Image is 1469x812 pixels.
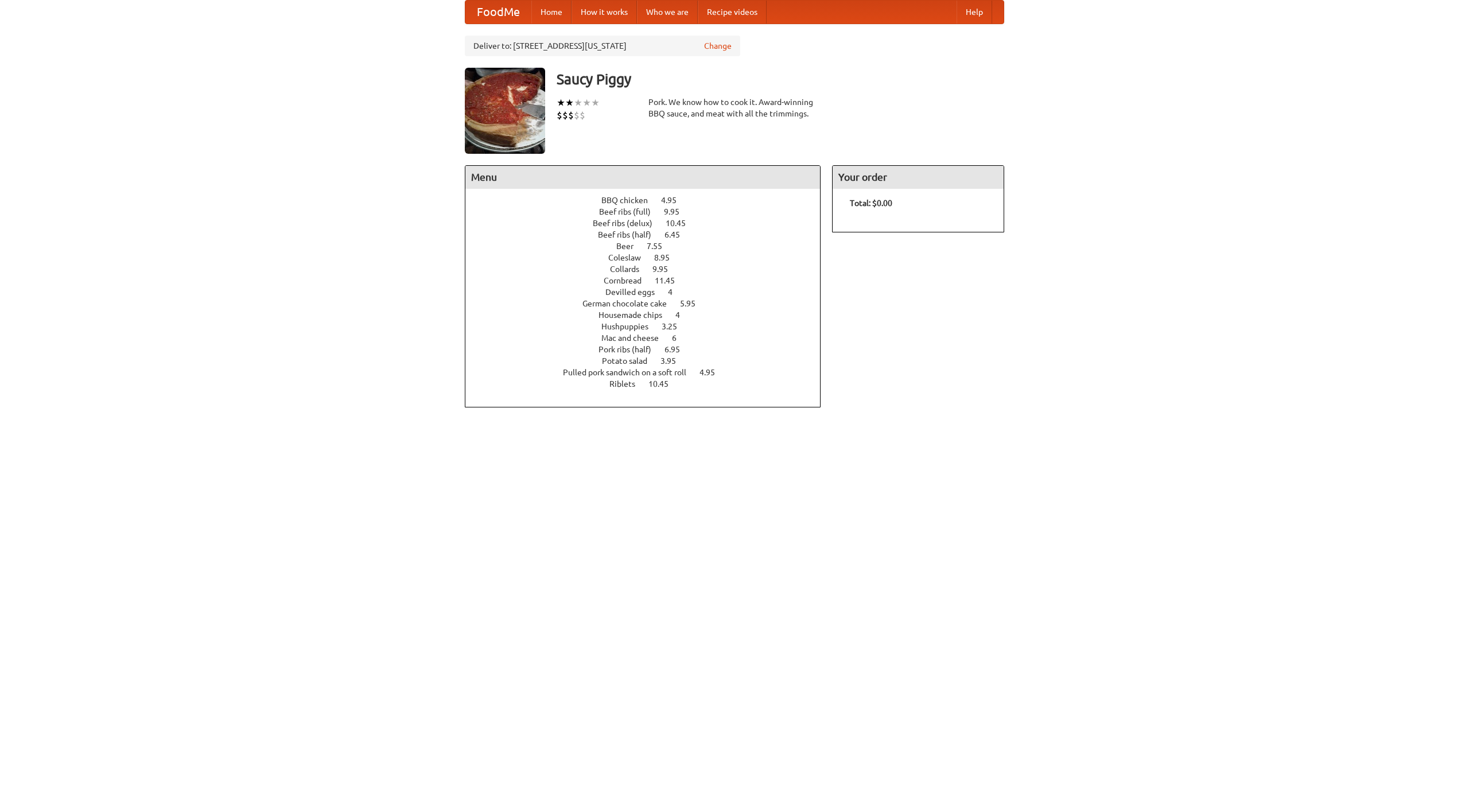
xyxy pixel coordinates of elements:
span: Beef ribs (half) [598,230,663,239]
a: Hushpuppies 3.25 [601,322,698,331]
li: ★ [574,96,582,109]
a: Collards 9.95 [610,265,689,274]
span: 4 [668,287,684,297]
span: 6.45 [664,230,691,239]
h3: Saucy Piggy [557,68,1004,91]
span: 9.95 [664,207,691,216]
li: ★ [557,96,565,109]
a: Devilled eggs 4 [605,287,694,297]
span: Beef ribs (delux) [593,219,664,228]
a: Beef ribs (full) 9.95 [599,207,701,216]
a: Home [531,1,572,24]
span: 7.55 [647,242,674,251]
span: BBQ chicken [601,196,659,205]
b: Total: $0.00 [850,199,892,208]
a: Housemade chips 4 [599,310,701,320]
div: Deliver to: [STREET_ADDRESS][US_STATE] [465,36,740,56]
span: 5.95 [680,299,707,308]
div: Pork. We know how to cook it. Award-winning BBQ sauce, and meat with all the trimmings. [648,96,821,119]
a: Potato salad 3.95 [602,356,697,366]
span: Pulled pork sandwich on a soft roll [563,368,698,377]
a: Cornbread 11.45 [604,276,696,285]
a: FoodMe [465,1,531,24]
li: ★ [591,96,600,109]
li: ★ [565,96,574,109]
span: Potato salad [602,356,659,366]
span: 6.95 [664,345,691,354]
span: Pork ribs (half) [599,345,663,354]
span: Housemade chips [599,310,674,320]
span: Cornbread [604,276,653,285]
span: Riblets [609,379,647,388]
li: $ [574,109,580,122]
span: Devilled eggs [605,287,666,297]
img: angular.jpg [465,68,545,154]
li: $ [568,109,574,122]
span: 4.95 [699,368,726,377]
span: Hushpuppies [601,322,660,331]
li: $ [562,109,568,122]
span: 8.95 [654,253,681,262]
a: Coleslaw 8.95 [608,253,691,262]
span: 10.45 [666,219,697,228]
span: 3.95 [660,356,687,366]
a: Recipe videos [698,1,767,24]
span: 6 [672,333,688,343]
a: Beer 7.55 [616,242,683,251]
span: 10.45 [648,379,680,388]
span: 3.25 [662,322,689,331]
span: Coleslaw [608,253,652,262]
a: Mac and cheese 6 [601,333,698,343]
span: Beer [616,242,645,251]
a: Beef ribs (half) 6.45 [598,230,701,239]
a: Beef ribs (delux) 10.45 [593,219,707,228]
li: ★ [582,96,591,109]
li: $ [580,109,585,122]
span: Collards [610,265,651,274]
h4: Menu [465,166,820,189]
a: Change [704,40,732,52]
span: 4 [675,310,691,320]
a: Pulled pork sandwich on a soft roll 4.95 [563,368,736,377]
a: Riblets 10.45 [609,379,690,388]
span: 9.95 [652,265,679,274]
li: $ [557,109,562,122]
span: German chocolate cake [582,299,678,308]
span: 11.45 [655,276,686,285]
a: German chocolate cake 5.95 [582,299,717,308]
a: BBQ chicken 4.95 [601,196,698,205]
a: How it works [572,1,637,24]
h4: Your order [833,166,1004,189]
span: Mac and cheese [601,333,670,343]
span: 4.95 [661,196,688,205]
span: Beef ribs (full) [599,207,662,216]
a: Who we are [637,1,698,24]
a: Pork ribs (half) 6.95 [599,345,701,354]
a: Help [957,1,992,24]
